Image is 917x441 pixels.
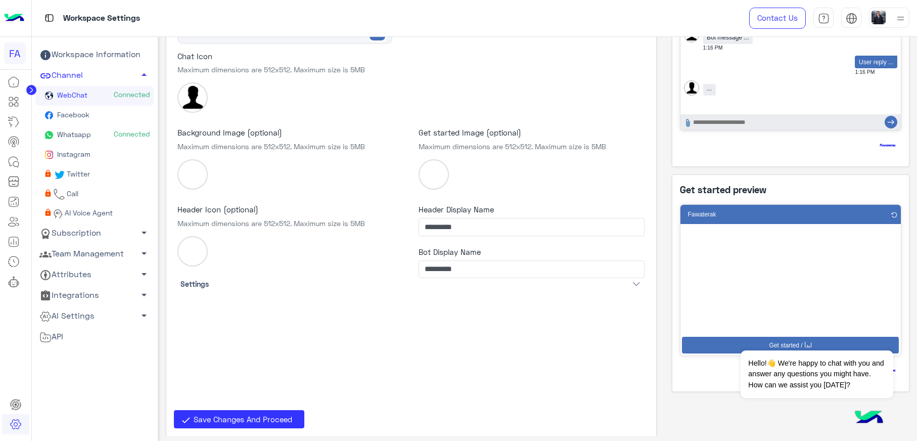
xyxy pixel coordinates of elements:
button: Save Changes And Proceed [174,410,304,428]
img: ... [684,80,699,96]
img: userImage [872,10,886,24]
span: arrow_drop_down [138,268,150,280]
span: API [39,330,63,343]
a: WhatsappConnected [35,125,154,145]
img: ... [878,135,898,155]
a: WebChatConnected [35,86,154,106]
p: ... [703,84,716,96]
span: Facebook [55,110,89,119]
span: Twitter [65,169,90,178]
span: arrow_drop_up [138,69,150,81]
div: FA [4,42,26,64]
p: Bot message ... [703,31,753,44]
span: AI Voice Agent [63,208,113,217]
h6: Header Display Name [419,205,645,214]
a: Attributes [35,264,154,285]
small: 1:16 PM [703,44,753,52]
span: Call [65,189,79,198]
span: Instagram [55,150,90,158]
a: Contact Us [749,8,806,29]
p: Maximum dimensions are 512x512. Maximum size is 5MB [177,141,403,152]
span: → [887,114,894,130]
span: Connected [114,129,150,139]
img: image [177,82,208,113]
a: Facebook [35,106,154,125]
img: image [177,159,208,190]
a: Call [35,185,154,204]
a: Team Management [35,243,154,264]
a: tab [813,8,834,29]
img: tab [43,12,56,24]
span: arrow_drop_down [138,227,150,239]
p: Maximum dimensions are 512x512. Maximum size is 5MB [177,64,403,75]
p: Workspace Settings [63,12,140,25]
h6: Chat Icon [177,52,403,61]
h6: Bot Display Name [419,247,645,256]
img: image [177,236,208,267]
a: Subscription [35,223,154,243]
small: 1:16 PM [855,68,897,76]
button: Settings [177,278,645,290]
span: Connected [114,90,150,100]
a: API [35,327,154,347]
img: Logo [4,8,24,29]
h6: Background Image (optional) [177,128,403,137]
span: Settings [180,279,209,289]
span: arrow_drop_down [138,289,150,301]
span: Hello!👋 We're happy to chat with you and answer any questions you might have. How can we assist y... [741,350,893,398]
span: Whatsapp [55,130,91,139]
h6: Get started Image (optional) [419,128,645,137]
h6: Get started preview [680,183,902,197]
span: arrow_drop_down [138,310,150,322]
p: Maximum dimensions are 512x512. Maximum size is 5MB [177,218,403,229]
a: Channel [35,65,154,86]
span: Save Changes And Proceed [194,415,292,424]
a: Workspace Information [35,45,154,65]
a: Integrations [35,285,154,306]
a: Instagram [35,145,154,165]
img: tab [818,13,830,24]
a: AI Settings [35,306,154,327]
a: Twitter [35,165,154,185]
p: Maximum dimensions are 512x512. Maximum size is 5MB [419,141,645,152]
img: hulul-logo.png [851,401,887,436]
img: tab [846,13,857,24]
span: arrow_drop_down [138,247,150,259]
h6: Header Icon (optional) [177,205,403,214]
span: WebChat [55,91,87,99]
img: image [419,159,449,190]
span: User reply ... [859,59,893,66]
img: profile [894,12,907,25]
a: AI Voice Agent [35,204,154,223]
span: Fawaterak [688,211,716,218]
